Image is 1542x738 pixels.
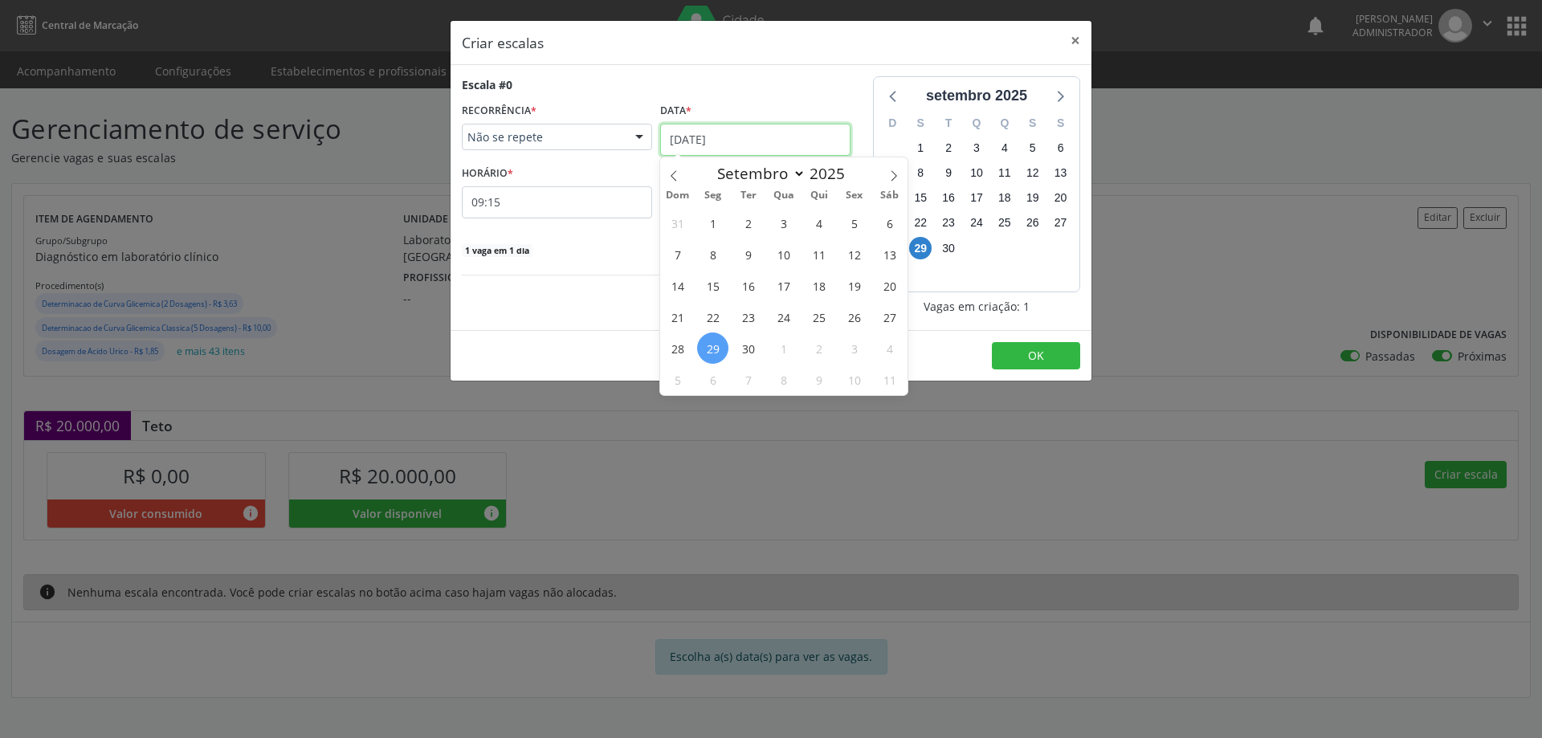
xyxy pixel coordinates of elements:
span: Setembro 30, 2025 [732,332,764,364]
span: Setembro 21, 2025 [662,301,693,332]
div: T [935,111,963,136]
span: terça-feira, 30 de setembro de 2025 [937,237,960,259]
span: Setembro 9, 2025 [732,239,764,270]
span: Setembro 15, 2025 [697,270,728,301]
span: Setembro 7, 2025 [662,239,693,270]
span: Setembro 11, 2025 [803,239,834,270]
span: sexta-feira, 19 de setembro de 2025 [1022,187,1044,210]
span: Setembro 23, 2025 [732,301,764,332]
div: setembro 2025 [920,85,1034,107]
span: Outubro 7, 2025 [732,364,764,395]
span: sexta-feira, 26 de setembro de 2025 [1022,212,1044,234]
span: Setembro 17, 2025 [768,270,799,301]
span: Qui [802,190,837,201]
div: S [1046,111,1075,136]
span: Setembro 29, 2025 [697,332,728,364]
h5: Criar escalas [462,32,544,53]
div: D [879,111,907,136]
div: Q [963,111,991,136]
span: Outubro 2, 2025 [803,332,834,364]
span: Setembro 19, 2025 [838,270,870,301]
span: quarta-feira, 3 de setembro de 2025 [965,137,988,159]
span: sexta-feira, 12 de setembro de 2025 [1022,162,1044,185]
span: Setembro 18, 2025 [803,270,834,301]
span: sábado, 6 de setembro de 2025 [1050,137,1072,159]
span: segunda-feira, 1 de setembro de 2025 [909,137,932,159]
span: sábado, 27 de setembro de 2025 [1050,212,1072,234]
span: Setembro 14, 2025 [662,270,693,301]
span: 1 vaga em 1 dia [462,244,532,257]
span: Sáb [872,190,908,201]
span: quarta-feira, 24 de setembro de 2025 [965,212,988,234]
input: Year [806,163,859,184]
span: Setembro 3, 2025 [768,207,799,239]
span: Agosto 31, 2025 [662,207,693,239]
span: sábado, 13 de setembro de 2025 [1050,162,1072,185]
span: Outubro 8, 2025 [768,364,799,395]
span: terça-feira, 23 de setembro de 2025 [937,212,960,234]
span: Qua [766,190,802,201]
span: Dom [660,190,696,201]
span: Setembro 12, 2025 [838,239,870,270]
span: sexta-feira, 5 de setembro de 2025 [1022,137,1044,159]
label: Data [660,99,691,124]
span: Não se repete [467,129,619,145]
span: Seg [696,190,731,201]
label: HORÁRIO [462,161,513,186]
span: Setembro 8, 2025 [697,239,728,270]
span: terça-feira, 2 de setembro de 2025 [937,137,960,159]
span: Setembro 26, 2025 [838,301,870,332]
span: Setembro 10, 2025 [768,239,799,270]
div: Vagas em criação: 1 [873,298,1080,315]
span: Outubro 3, 2025 [838,332,870,364]
span: Setembro 1, 2025 [697,207,728,239]
label: RECORRÊNCIA [462,99,536,124]
span: segunda-feira, 8 de setembro de 2025 [909,162,932,185]
span: Outubro 5, 2025 [662,364,693,395]
span: segunda-feira, 22 de setembro de 2025 [909,212,932,234]
span: terça-feira, 9 de setembro de 2025 [937,162,960,185]
span: Setembro 13, 2025 [874,239,905,270]
span: Setembro 27, 2025 [874,301,905,332]
input: Selecione uma data [660,124,851,156]
span: Setembro 28, 2025 [662,332,693,364]
span: sábado, 20 de setembro de 2025 [1050,187,1072,210]
button: OK [992,342,1080,369]
span: OK [1028,348,1044,363]
button: Close [1059,21,1091,60]
span: quinta-feira, 4 de setembro de 2025 [993,137,1016,159]
select: Month [709,162,806,185]
span: Setembro 6, 2025 [874,207,905,239]
div: Q [990,111,1018,136]
div: S [907,111,935,136]
span: quinta-feira, 18 de setembro de 2025 [993,187,1016,210]
span: Setembro 16, 2025 [732,270,764,301]
span: Ter [731,190,766,201]
span: segunda-feira, 15 de setembro de 2025 [909,187,932,210]
div: S [1018,111,1046,136]
span: Outubro 10, 2025 [838,364,870,395]
span: quarta-feira, 17 de setembro de 2025 [965,187,988,210]
span: Setembro 25, 2025 [803,301,834,332]
input: 00:00 [462,186,652,218]
span: Setembro 24, 2025 [768,301,799,332]
span: Outubro 4, 2025 [874,332,905,364]
span: Sex [837,190,872,201]
span: Setembro 20, 2025 [874,270,905,301]
span: Outubro 11, 2025 [874,364,905,395]
span: Setembro 4, 2025 [803,207,834,239]
span: quarta-feira, 10 de setembro de 2025 [965,162,988,185]
span: Setembro 5, 2025 [838,207,870,239]
span: segunda-feira, 29 de setembro de 2025 [909,237,932,259]
span: quinta-feira, 25 de setembro de 2025 [993,212,1016,234]
span: Setembro 22, 2025 [697,301,728,332]
span: terça-feira, 16 de setembro de 2025 [937,187,960,210]
div: Escala #0 [462,76,512,93]
span: Outubro 6, 2025 [697,364,728,395]
span: Outubro 9, 2025 [803,364,834,395]
span: Outubro 1, 2025 [768,332,799,364]
span: Setembro 2, 2025 [732,207,764,239]
span: quinta-feira, 11 de setembro de 2025 [993,162,1016,185]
